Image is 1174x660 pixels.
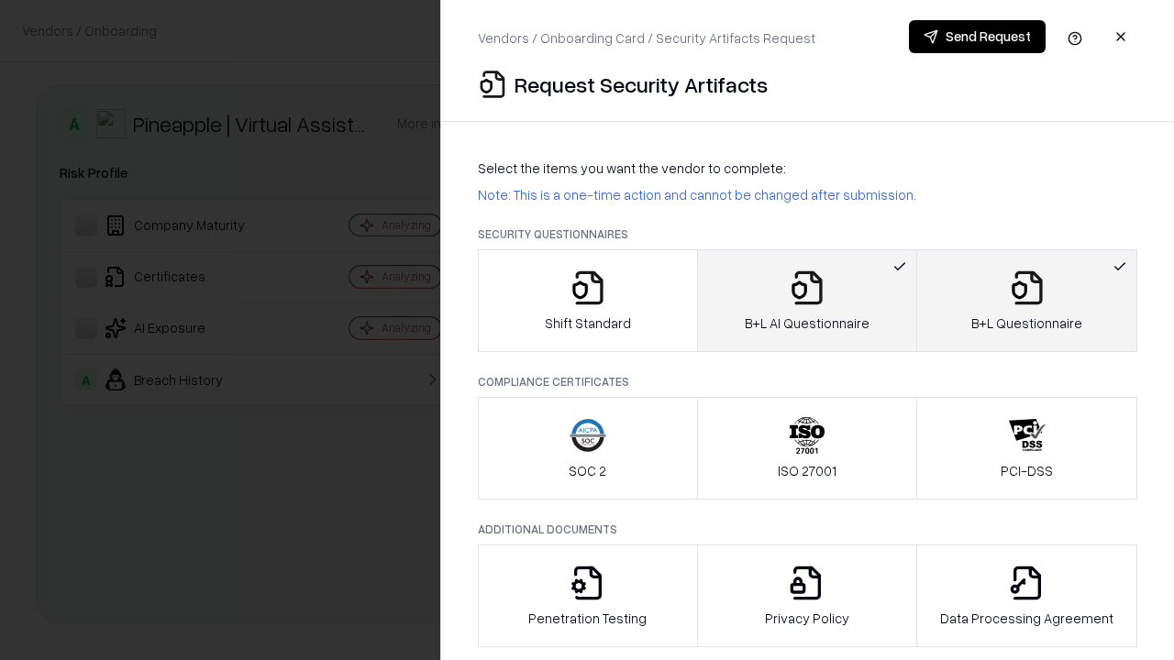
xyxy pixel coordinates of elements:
[478,249,698,352] button: Shift Standard
[697,249,918,352] button: B+L AI Questionnaire
[916,249,1137,352] button: B+L Questionnaire
[515,70,768,99] p: Request Security Artifacts
[916,544,1137,647] button: Data Processing Agreement
[940,609,1113,628] p: Data Processing Agreement
[745,313,869,333] p: B+L AI Questionnaire
[778,461,836,480] p: ISO 27001
[1001,461,1053,480] p: PCI-DSS
[478,397,698,500] button: SOC 2
[697,544,918,647] button: Privacy Policy
[528,609,647,628] p: Penetration Testing
[478,185,1137,204] p: Note: This is a one-time action and cannot be changed after submission.
[697,397,918,500] button: ISO 27001
[916,397,1137,500] button: PCI-DSS
[478,159,1137,178] p: Select the items you want the vendor to complete:
[971,313,1082,333] p: B+L Questionnaire
[478,522,1137,537] p: Additional Documents
[478,28,815,48] p: Vendors / Onboarding Card / Security Artifacts Request
[765,609,849,628] p: Privacy Policy
[569,461,606,480] p: SOC 2
[909,20,1046,53] button: Send Request
[545,313,631,333] p: Shift Standard
[478,226,1137,242] p: Security Questionnaires
[478,544,698,647] button: Penetration Testing
[478,374,1137,390] p: Compliance Certificates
